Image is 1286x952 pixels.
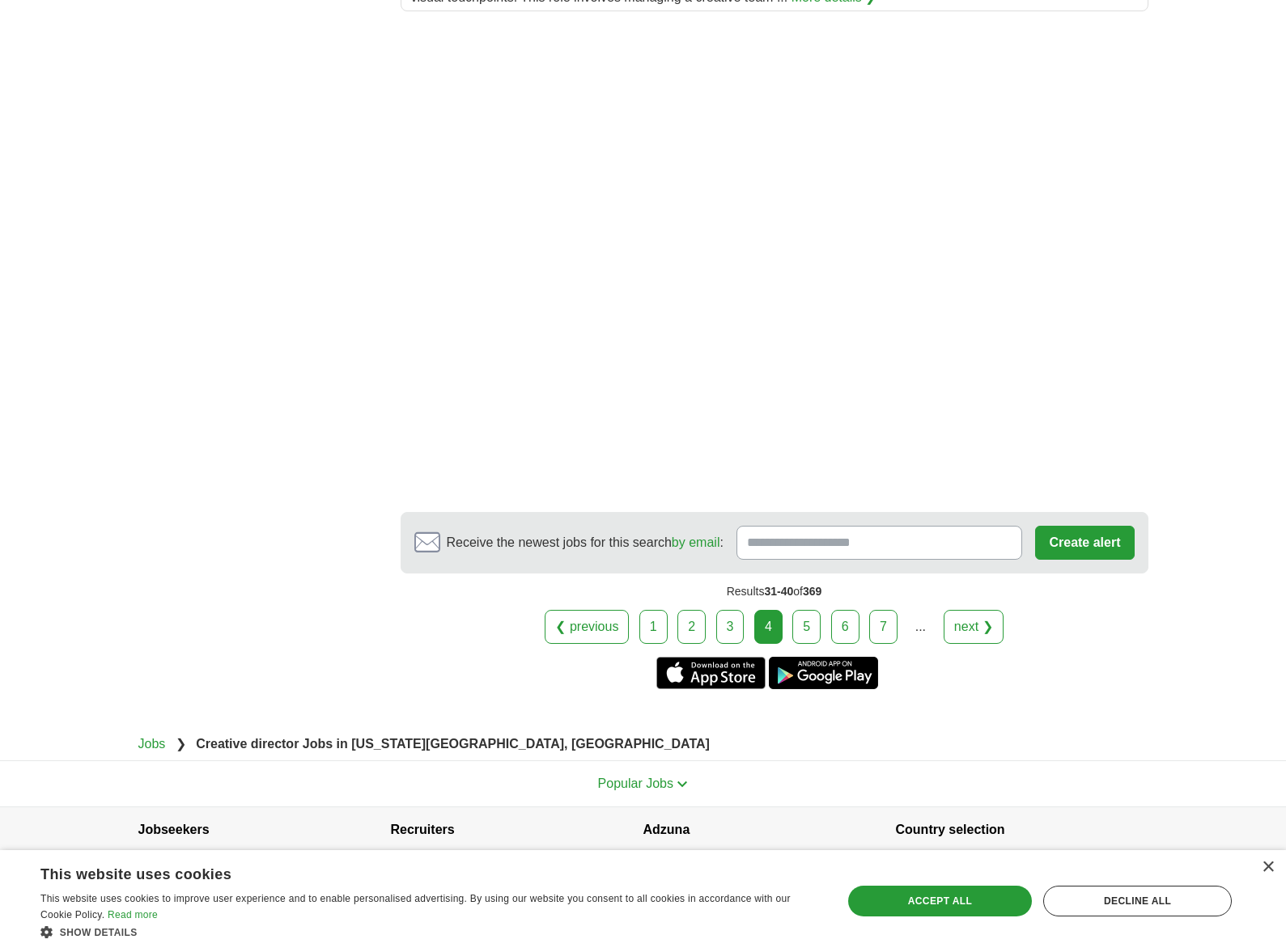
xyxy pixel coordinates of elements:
a: next ❯ [944,610,1004,644]
h4: Country selection [896,807,1148,853]
a: 5 [792,610,821,644]
span: This website uses cookies to improve user experience and to enable personalised advertising. By u... [40,893,791,920]
a: Read more, opens a new window [108,909,158,920]
button: Create alert [1035,526,1134,560]
div: This website uses cookies [40,860,778,884]
a: 6 [831,610,859,644]
span: Show details [60,927,138,938]
div: 4 [754,610,783,644]
a: ❮ previous [545,610,629,644]
strong: Creative director Jobs in [US_STATE][GEOGRAPHIC_DATA], [GEOGRAPHIC_DATA] [196,737,710,751]
a: 2 [677,610,706,644]
a: 1 [639,610,668,644]
a: Get the Android app [769,657,878,689]
a: Jobs [138,737,166,751]
a: by email [672,535,720,549]
div: Accept all [848,886,1032,916]
span: ❯ [176,737,186,751]
a: 7 [869,610,898,644]
div: ... [904,611,936,643]
a: 3 [716,610,745,644]
div: Results of [401,573,1148,610]
span: Popular Jobs [598,776,673,790]
span: 369 [803,585,821,598]
span: 31-40 [764,585,793,598]
div: Decline all [1043,886,1232,916]
div: Show details [40,924,818,940]
img: toggle icon [677,781,688,788]
span: Receive the newest jobs for this search : [447,533,724,552]
a: Get the iPhone app [656,657,766,689]
div: Close [1262,861,1274,874]
iframe: Ads by Google [401,24,1148,499]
